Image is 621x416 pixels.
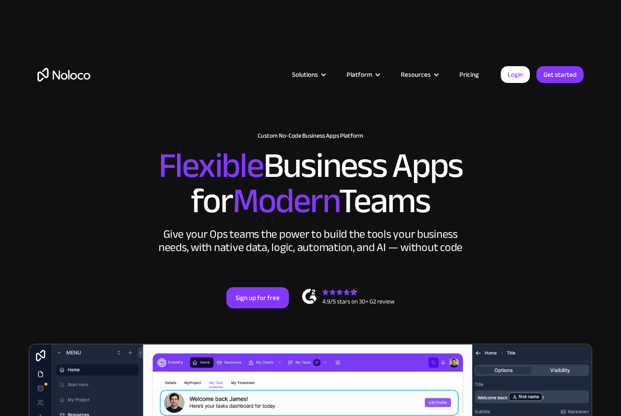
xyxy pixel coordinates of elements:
div: Solutions [281,69,336,80]
a: Get started [536,66,584,83]
span: Modern [233,168,339,234]
div: Resources [390,69,448,80]
div: Platform [336,69,390,80]
h2: Business Apps for Teams [37,148,584,219]
span: Flexible [159,133,263,199]
div: Give your Ops teams the power to build the tools your business needs, with native data, logic, au... [156,228,465,254]
a: Pricing [448,69,490,80]
div: Solutions [292,69,318,80]
div: Platform [347,69,372,80]
a: Sign up for free [226,287,289,308]
h1: Custom No-Code Business Apps Platform [37,132,584,139]
div: Resources [401,69,431,80]
a: Login [501,66,530,83]
a: home [37,68,90,82]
